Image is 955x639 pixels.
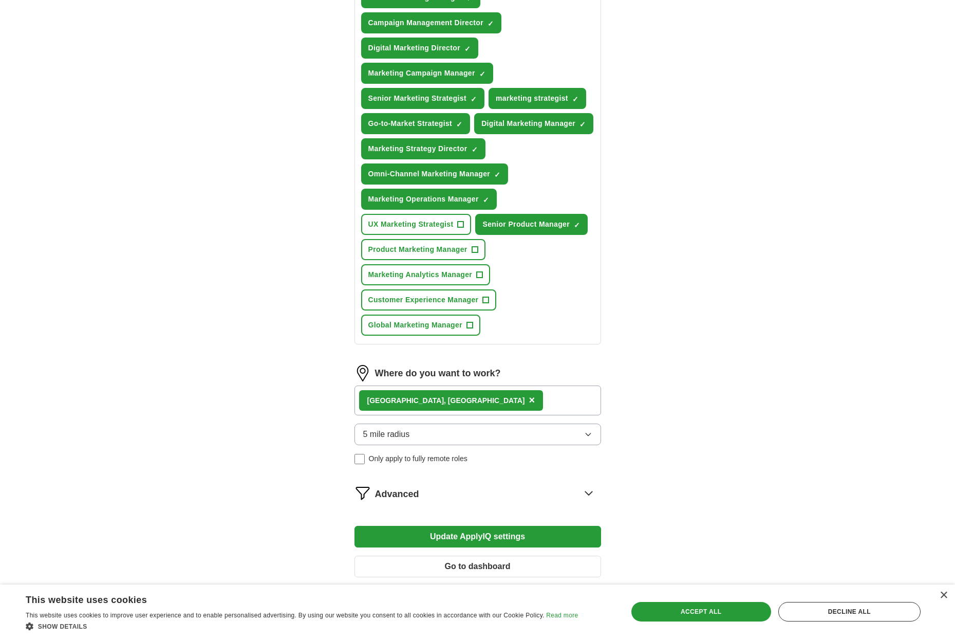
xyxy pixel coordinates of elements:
span: Show details [38,623,87,630]
span: ✓ [471,95,477,103]
div: [GEOGRAPHIC_DATA], [GEOGRAPHIC_DATA] [367,395,525,406]
button: Digital Marketing Manager✓ [474,113,593,134]
div: Decline all [778,602,921,622]
span: Digital Marketing Manager [481,118,575,129]
span: UX Marketing Strategist [368,219,454,230]
span: Customer Experience Manager [368,295,479,305]
span: Marketing Operations Manager [368,194,479,205]
button: Marketing Campaign Manager✓ [361,63,493,84]
span: Go-to-Market Strategist [368,118,453,129]
span: ✓ [579,120,586,129]
span: Marketing Analytics Manager [368,269,473,280]
button: UX Marketing Strategist [361,214,472,235]
span: Campaign Management Director [368,17,484,28]
div: Close [940,592,947,599]
label: Where do you want to work? [375,367,501,380]
button: Campaign Management Director✓ [361,12,502,33]
div: This website uses cookies [26,591,552,606]
button: Digital Marketing Director✓ [361,38,478,59]
span: × [529,394,535,406]
button: Marketing Operations Manager✓ [361,189,497,210]
span: ✓ [494,171,500,179]
span: Global Marketing Manager [368,320,462,331]
span: Only apply to fully remote roles [369,453,467,464]
span: marketing strategist [496,93,568,104]
span: Product Marketing Manager [368,244,467,255]
button: Product Marketing Manager [361,239,485,260]
button: Senior Product Manager✓ [475,214,588,235]
input: Only apply to fully remote roles [354,454,365,464]
span: ✓ [574,221,580,229]
button: Go to dashboard [354,556,601,577]
span: ✓ [483,196,489,204]
span: Digital Marketing Director [368,43,460,53]
button: marketing strategist✓ [489,88,586,109]
button: Marketing Analytics Manager [361,264,491,285]
span: ✓ [488,20,494,28]
span: ✓ [456,120,462,129]
div: Show details [26,621,578,631]
button: × [529,393,535,408]
button: 5 mile radius [354,424,601,445]
button: Senior Marketing Strategist✓ [361,88,485,109]
span: Omni-Channel Marketing Manager [368,169,491,179]
button: Go-to-Market Strategist✓ [361,113,471,134]
button: Update ApplyIQ settings [354,526,601,547]
a: Read more, opens a new window [546,612,578,619]
span: Senior Marketing Strategist [368,93,467,104]
button: Marketing Strategy Director✓ [361,138,485,159]
span: ✓ [472,145,478,154]
span: ✓ [572,95,578,103]
span: Marketing Strategy Director [368,143,467,154]
img: location.png [354,365,371,381]
span: Advanced [375,487,419,501]
div: Accept all [631,602,771,622]
button: Global Marketing Manager [361,315,480,336]
button: Customer Experience Manager [361,289,497,311]
button: Omni-Channel Marketing Manager✓ [361,163,509,185]
span: ✓ [464,45,471,53]
span: This website uses cookies to improve user experience and to enable personalised advertising. By u... [26,612,545,619]
span: 5 mile radius [363,428,410,441]
span: Marketing Campaign Manager [368,68,475,79]
img: filter [354,485,371,501]
span: ✓ [479,70,485,78]
span: Senior Product Manager [482,219,570,230]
